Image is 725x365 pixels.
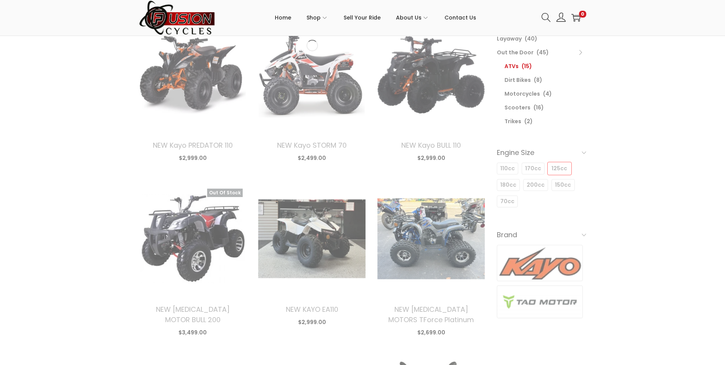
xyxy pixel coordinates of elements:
[525,35,537,42] span: (40)
[534,76,542,84] span: (8)
[504,117,521,125] a: Trikes
[396,8,422,27] span: About Us
[444,8,476,27] span: Contact Us
[534,104,544,111] span: (16)
[275,0,291,35] a: Home
[307,8,321,27] span: Shop
[307,0,328,35] a: Shop
[275,8,291,27] span: Home
[522,62,532,70] span: (15)
[571,13,581,22] a: 0
[497,49,534,56] a: Out the Door
[216,0,536,35] nav: Primary navigation
[524,117,533,125] span: (2)
[504,62,519,70] a: ATVs
[537,49,549,56] span: (45)
[396,0,429,35] a: About Us
[504,104,530,111] a: Scooters
[344,8,381,27] span: Sell Your Ride
[344,0,381,35] a: Sell Your Ride
[504,90,540,98] a: Motorcycles
[444,0,476,35] a: Contact Us
[543,90,552,98] span: (4)
[504,76,531,84] a: Dirt Bikes
[497,35,522,42] a: Layaway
